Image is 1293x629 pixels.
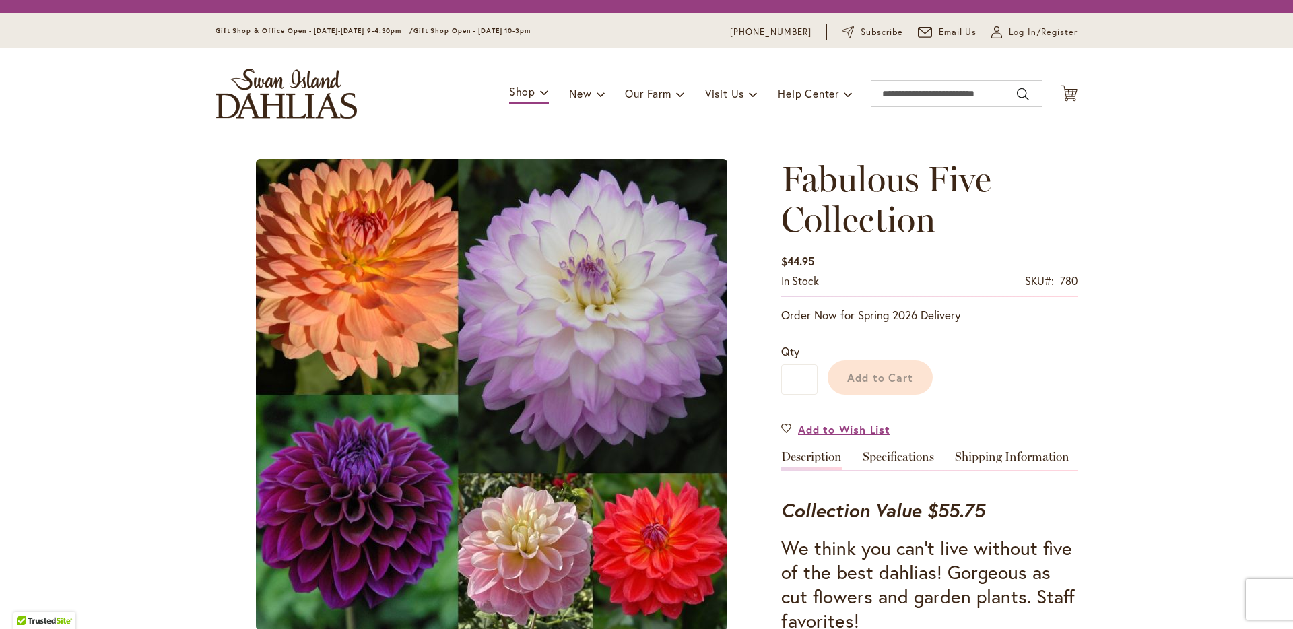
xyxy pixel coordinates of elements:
[861,26,903,39] span: Subscribe
[781,498,985,523] strong: Collection Value $55.75
[509,84,535,98] span: Shop
[413,26,531,35] span: Gift Shop Open - [DATE] 10-3pm
[781,422,890,437] a: Add to Wish List
[1025,273,1054,288] strong: SKU
[569,86,591,100] span: New
[215,69,357,119] a: store logo
[705,86,744,100] span: Visit Us
[781,451,842,470] a: Description
[1060,273,1077,289] div: 780
[781,158,991,240] span: Fabulous Five Collection
[918,26,977,39] a: Email Us
[215,26,413,35] span: Gift Shop & Office Open - [DATE]-[DATE] 9-4:30pm /
[1009,26,1077,39] span: Log In/Register
[781,254,814,268] span: $44.95
[991,26,1077,39] a: Log In/Register
[730,26,811,39] a: [PHONE_NUMBER]
[781,307,1077,323] p: Order Now for Spring 2026 Delivery
[781,273,819,289] div: Availability
[939,26,977,39] span: Email Us
[798,422,890,437] span: Add to Wish List
[842,26,903,39] a: Subscribe
[781,344,799,358] span: Qty
[955,451,1069,470] a: Shipping Information
[625,86,671,100] span: Our Farm
[778,86,839,100] span: Help Center
[863,451,934,470] a: Specifications
[781,273,819,288] span: In stock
